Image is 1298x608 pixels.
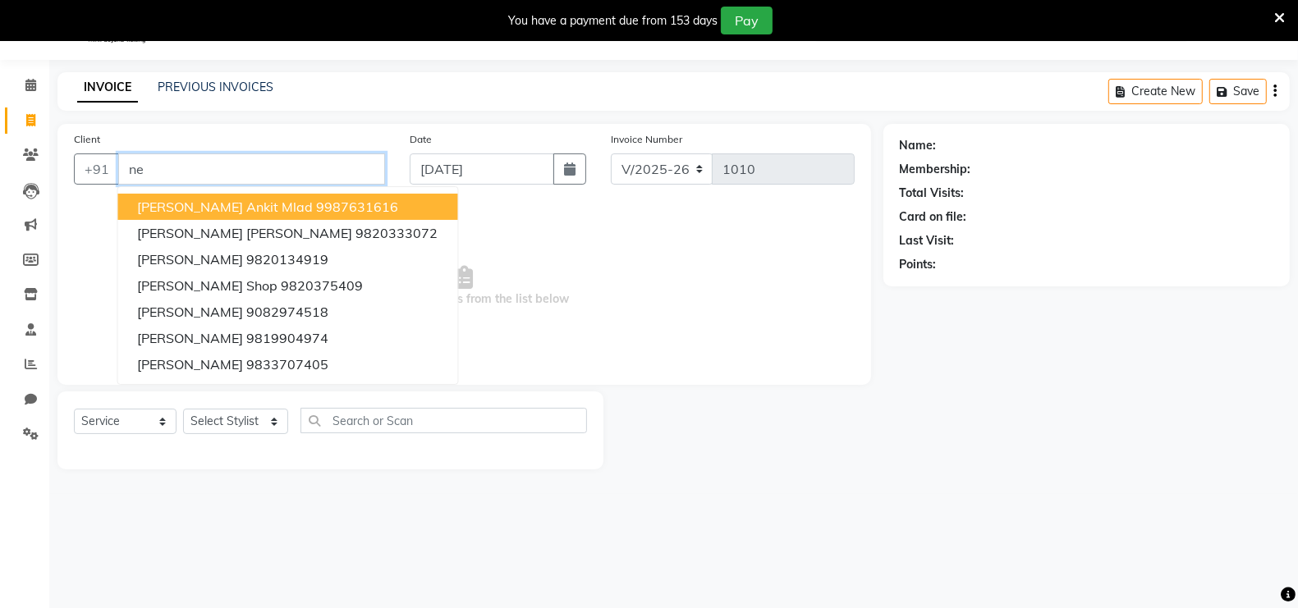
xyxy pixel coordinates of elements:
[74,153,120,185] button: +91
[410,132,432,147] label: Date
[138,277,278,294] span: [PERSON_NAME] Shop
[247,304,329,320] ngb-highlight: 9082974518
[138,356,244,373] span: [PERSON_NAME]
[74,132,100,147] label: Client
[282,277,364,294] ngb-highlight: 9820375409
[900,232,955,249] div: Last Visit:
[118,153,385,185] input: Search by Name/Mobile/Email/Code
[611,132,682,147] label: Invoice Number
[1209,79,1267,104] button: Save
[900,208,967,226] div: Card on file:
[247,330,329,346] ngb-highlight: 9819904974
[508,12,718,30] div: You have a payment due from 153 days
[900,161,971,178] div: Membership:
[900,137,937,154] div: Name:
[900,185,965,202] div: Total Visits:
[1108,79,1203,104] button: Create New
[317,199,399,215] ngb-highlight: 9987631616
[138,304,244,320] span: [PERSON_NAME]
[77,73,138,103] a: INVOICE
[74,204,855,368] span: Select & add items from the list below
[247,251,329,267] ngb-highlight: 9820134919
[138,330,244,346] span: [PERSON_NAME]
[356,225,438,241] ngb-highlight: 9820333072
[900,256,937,273] div: Points:
[138,199,314,215] span: [PERSON_NAME] Ankit Mlad
[247,356,329,373] ngb-highlight: 9833707405
[721,7,773,34] button: Pay
[158,80,273,94] a: PREVIOUS INVOICES
[138,251,244,267] span: [PERSON_NAME]
[138,225,353,241] span: [PERSON_NAME] [PERSON_NAME]
[300,408,587,433] input: Search or Scan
